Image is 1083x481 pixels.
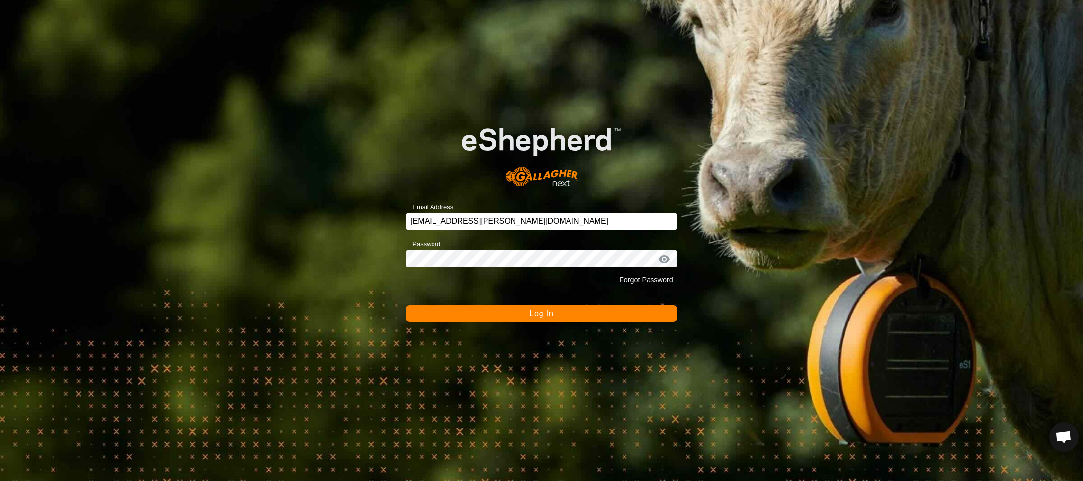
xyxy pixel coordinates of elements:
div: Open chat [1049,422,1079,452]
label: Email Address [406,202,453,212]
a: Forgot Password [620,276,673,284]
label: Password [406,240,440,249]
input: Email Address [406,213,677,230]
span: Log In [529,309,553,318]
img: E-shepherd Logo [433,105,650,197]
button: Log In [406,305,677,322]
